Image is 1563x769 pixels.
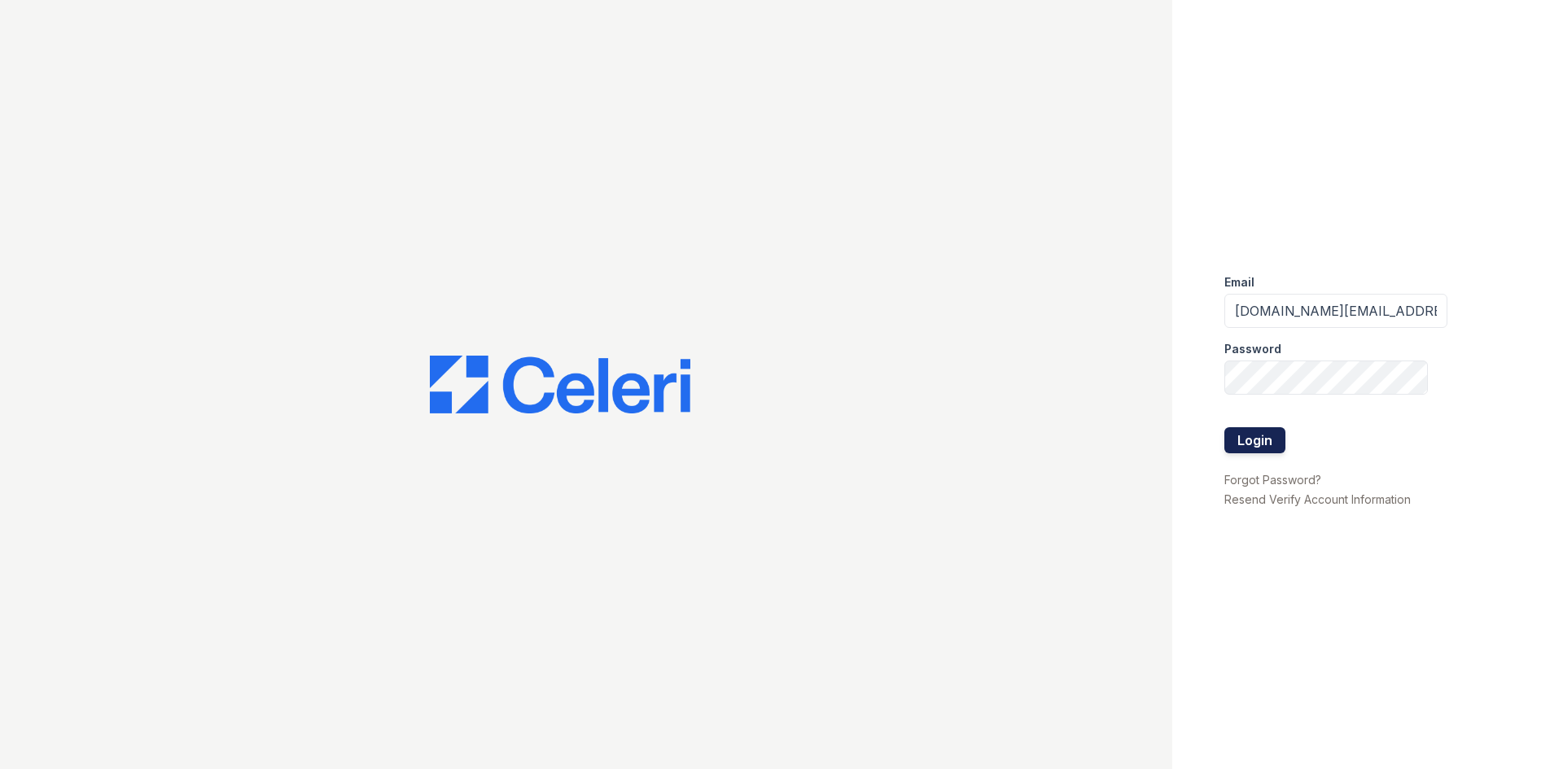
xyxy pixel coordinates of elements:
[1224,492,1411,506] a: Resend Verify Account Information
[430,356,690,414] img: CE_Logo_Blue-a8612792a0a2168367f1c8372b55b34899dd931a85d93a1a3d3e32e68fde9ad4.png
[1224,341,1281,357] label: Password
[1224,427,1285,453] button: Login
[1224,274,1254,291] label: Email
[1224,473,1321,487] a: Forgot Password?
